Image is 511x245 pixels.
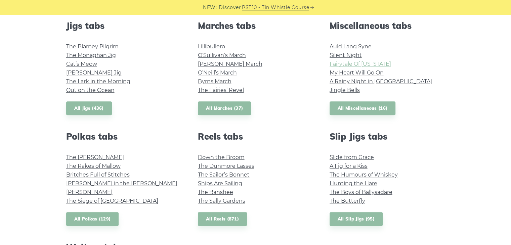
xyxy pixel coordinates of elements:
a: Byrns March [198,78,231,85]
a: The Lark in the Morning [66,78,130,85]
a: [PERSON_NAME] [66,189,113,195]
a: Out on the Ocean [66,87,115,93]
h2: Polkas tabs [66,131,182,142]
a: My Heart Will Go On [330,69,384,76]
span: NEW: [203,4,217,11]
a: The Monaghan Jig [66,52,116,58]
a: Hunting the Hare [330,180,377,187]
a: Slide from Grace [330,154,374,160]
a: The [PERSON_NAME] [66,154,124,160]
a: PST10 - Tin Whistle Course [242,4,309,11]
a: All Marches (37) [198,101,251,115]
a: All Slip Jigs (95) [330,212,383,226]
a: All Jigs (436) [66,101,112,115]
a: A Rainy Night in [GEOGRAPHIC_DATA] [330,78,432,85]
a: Cat’s Meow [66,61,97,67]
a: [PERSON_NAME] Jig [66,69,122,76]
span: Discover [219,4,241,11]
a: The Blarney Pilgrim [66,43,119,50]
a: O’Neill’s March [198,69,237,76]
h2: Reels tabs [198,131,313,142]
a: All Polkas (129) [66,212,119,226]
a: Fairytale Of [US_STATE] [330,61,391,67]
a: O’Sullivan’s March [198,52,246,58]
h2: Miscellaneous tabs [330,20,445,31]
a: The Butterfly [330,198,365,204]
a: The Rakes of Mallow [66,163,121,169]
a: All Miscellaneous (16) [330,101,396,115]
a: Ships Are Sailing [198,180,242,187]
a: The Dunmore Lasses [198,163,254,169]
a: The Sally Gardens [198,198,245,204]
a: The Sailor’s Bonnet [198,171,250,178]
a: The Fairies’ Revel [198,87,244,93]
h2: Slip Jigs tabs [330,131,445,142]
a: [PERSON_NAME] in the [PERSON_NAME] [66,180,177,187]
h2: Marches tabs [198,20,313,31]
a: Britches Full of Stitches [66,171,130,178]
a: Silent Night [330,52,362,58]
a: The Banshee [198,189,233,195]
a: A Fig for a Kiss [330,163,368,169]
a: The Siege of [GEOGRAPHIC_DATA] [66,198,158,204]
a: [PERSON_NAME] March [198,61,262,67]
a: The Humours of Whiskey [330,171,398,178]
a: Lillibullero [198,43,225,50]
a: Auld Lang Syne [330,43,372,50]
a: All Reels (871) [198,212,247,226]
a: Down the Broom [198,154,245,160]
h2: Jigs tabs [66,20,182,31]
a: Jingle Bells [330,87,360,93]
a: The Boys of Ballysadare [330,189,392,195]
